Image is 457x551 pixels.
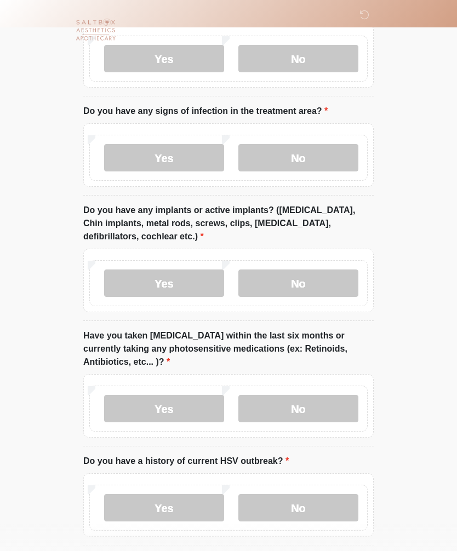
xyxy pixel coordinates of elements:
[104,395,224,422] label: Yes
[83,204,374,243] label: Do you have any implants or active implants? ([MEDICAL_DATA], Chin implants, metal rods, screws, ...
[104,494,224,521] label: Yes
[238,494,358,521] label: No
[83,329,374,369] label: Have you taken [MEDICAL_DATA] within the last six months or currently taking any photosensitive m...
[104,144,224,171] label: Yes
[104,269,224,297] label: Yes
[238,144,358,171] label: No
[238,395,358,422] label: No
[83,105,328,118] label: Do you have any signs of infection in the treatment area?
[238,269,358,297] label: No
[83,455,289,468] label: Do you have a history of current HSV outbreak?
[72,8,119,55] img: Saltbox Aesthetics Logo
